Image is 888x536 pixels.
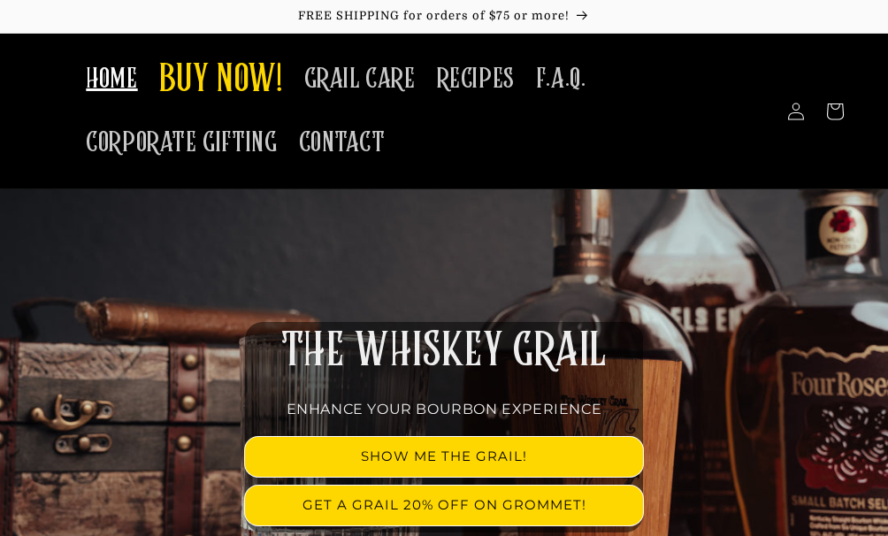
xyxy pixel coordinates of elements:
a: GRAIL CARE [294,51,426,107]
span: CONTACT [299,126,386,160]
a: GET A GRAIL 20% OFF ON GROMMET! [245,486,643,525]
span: HOME [86,62,137,96]
a: HOME [75,51,148,107]
a: CONTACT [288,115,396,171]
span: THE WHISKEY GRAIL [281,328,607,374]
span: GRAIL CARE [304,62,416,96]
p: FREE SHIPPING for orders of $75 or more! [18,9,870,24]
span: BUY NOW! [159,57,283,105]
a: RECIPES [426,51,525,107]
span: RECIPES [437,62,515,96]
a: F.A.Q. [525,51,597,107]
a: SHOW ME THE GRAIL! [245,437,643,477]
span: F.A.Q. [536,62,586,96]
a: CORPORATE GIFTING [75,115,287,171]
span: CORPORATE GIFTING [86,126,277,160]
a: BUY NOW! [149,46,294,116]
span: ENHANCE YOUR BOURBON EXPERIENCE [287,401,602,417]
